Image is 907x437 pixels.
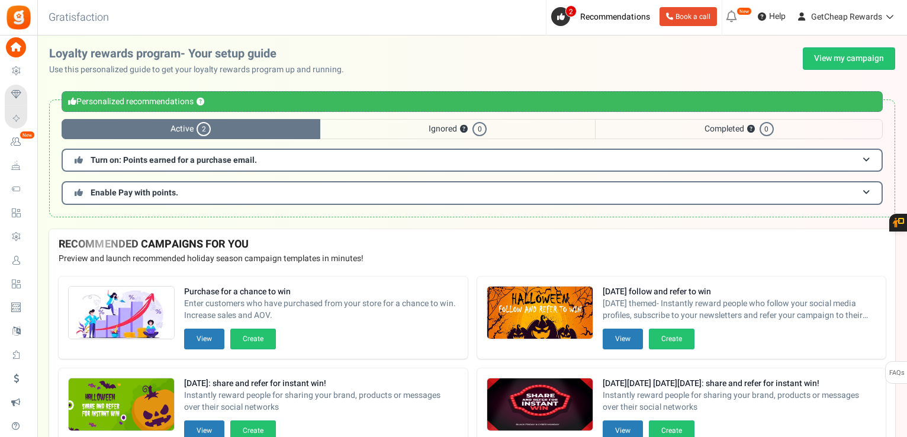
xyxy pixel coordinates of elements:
[69,378,174,432] img: Recommended Campaigns
[91,187,178,199] span: Enable Pay with points.
[803,47,895,70] a: View my campaign
[184,286,458,298] strong: Purchase for a chance to win
[460,126,468,133] button: ?
[197,122,211,136] span: 2
[5,4,32,31] img: Gratisfaction
[760,122,774,136] span: 0
[487,287,593,340] img: Recommended Campaigns
[184,298,458,322] span: Enter customers who have purchased from your store for a chance to win. Increase sales and AOV.
[5,132,32,152] a: New
[603,298,877,322] span: [DATE] themed- Instantly reward people who follow your social media profiles, subscribe to your n...
[603,329,643,349] button: View
[603,390,877,413] span: Instantly reward people for sharing your brand, products or messages over their social networks
[736,7,752,15] em: New
[36,6,122,30] h3: Gratisfaction
[747,126,755,133] button: ?
[487,378,593,432] img: Recommended Campaigns
[603,286,877,298] strong: [DATE] follow and refer to win
[62,119,320,139] span: Active
[889,362,905,384] span: FAQs
[59,253,886,265] p: Preview and launch recommended holiday season campaign templates in minutes!
[197,98,204,106] button: ?
[753,7,790,26] a: Help
[184,329,224,349] button: View
[565,5,577,17] span: 2
[69,287,174,340] img: Recommended Campaigns
[230,329,276,349] button: Create
[49,64,353,76] p: Use this personalized guide to get your loyalty rewards program up and running.
[660,7,717,26] a: Book a call
[62,91,883,112] div: Personalized recommendations
[603,378,877,390] strong: [DATE][DATE] [DATE][DATE]: share and refer for instant win!
[20,131,35,139] em: New
[649,329,694,349] button: Create
[184,390,458,413] span: Instantly reward people for sharing your brand, products or messages over their social networks
[91,154,257,166] span: Turn on: Points earned for a purchase email.
[595,119,883,139] span: Completed
[184,378,458,390] strong: [DATE]: share and refer for instant win!
[472,122,487,136] span: 0
[811,11,882,23] span: GetCheap Rewards
[59,239,886,250] h4: RECOMMENDED CAMPAIGNS FOR YOU
[580,11,650,23] span: Recommendations
[551,7,655,26] a: 2 Recommendations
[766,11,786,23] span: Help
[49,47,353,60] h2: Loyalty rewards program- Your setup guide
[320,119,596,139] span: Ignored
